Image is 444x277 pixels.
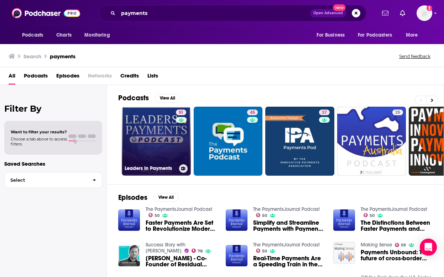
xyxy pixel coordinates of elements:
[84,30,110,40] span: Monitoring
[250,109,255,116] span: 45
[24,70,48,85] a: Podcasts
[395,243,406,247] a: 59
[99,5,366,21] div: Search podcasts, credits, & more...
[256,213,267,217] a: 50
[333,242,355,263] img: Payments Unbound: The future of cross-border payments
[401,244,406,247] span: 59
[379,7,391,19] a: Show notifications dropdown
[22,30,43,40] span: Podcasts
[417,5,432,21] span: Logged in as notablypr2
[370,214,375,217] span: 50
[11,129,67,134] span: Want to filter your results?
[226,245,247,267] img: Real-Time Payments Are a Speeding Train in the Payments Industry
[361,220,432,232] a: The Distinctions Between Faster Payments and Real-Time Payments
[420,239,437,256] div: Open Intercom Messenger
[253,206,320,212] a: The PaymentsJournal Podcast
[118,193,179,202] a: EpisodesView All
[118,94,149,102] h2: Podcasts
[319,110,330,115] a: 37
[364,213,375,217] a: 50
[361,249,432,261] a: Payments Unbound: The future of cross-border payments
[4,160,102,167] p: Saved Searches
[361,242,392,248] a: Making Sense
[333,209,355,231] img: The Distinctions Between Faster Payments and Real-Time Payments
[118,193,147,202] h2: Episodes
[262,250,267,253] span: 50
[198,250,203,253] span: 78
[146,206,212,212] a: The PaymentsJournal Podcast
[125,165,176,171] h3: Leaders In Payments
[88,70,112,85] span: Networks
[118,94,180,102] a: PodcastsView All
[397,7,408,19] a: Show notifications dropdown
[120,70,139,85] a: Credits
[310,9,346,17] button: Open AdvancedNew
[9,70,15,85] a: All
[146,255,217,267] span: [PERSON_NAME] - Co-Founder of Residual Payments | Residual Payments & Passive Income
[192,249,203,253] a: 78
[253,242,320,248] a: The PaymentsJournal Podcast
[146,255,217,267] a: David Carlin - Co-Founder of Residual Payments | Residual Payments & Passive Income
[361,206,427,212] a: The PaymentsJournal Podcast
[417,5,432,21] button: Show profile menu
[4,172,102,188] button: Select
[392,110,403,115] a: 25
[52,28,76,42] a: Charts
[146,220,217,232] a: Faster Payments Are Set to Revolutionize Modern Digital Payments
[256,249,267,253] a: 50
[12,6,80,20] img: Podchaser - Follow, Share and Rate Podcasts
[262,214,267,217] span: 50
[176,110,186,115] a: 51
[427,5,432,11] svg: Add a profile image
[147,70,158,85] a: Lists
[194,107,263,176] a: 45
[333,4,346,11] span: New
[353,28,402,42] button: open menu
[11,137,67,147] span: Choose a tab above to access filters.
[406,30,418,40] span: More
[56,70,79,85] a: Episodes
[358,30,392,40] span: For Podcasters
[313,11,343,15] span: Open Advanced
[155,214,160,217] span: 50
[153,193,179,202] button: View All
[50,53,75,60] h3: payments
[253,255,325,267] a: Real-Time Payments Are a Speeding Train in the Payments Industry
[417,5,432,21] img: User Profile
[226,209,247,231] img: Simplify and Streamline Payments with Payments Exchange from Fiserv
[247,110,258,115] a: 45
[395,109,400,116] span: 25
[118,245,140,267] a: David Carlin - Co-Founder of Residual Payments | Residual Payments & Passive Income
[122,107,191,176] a: 51Leaders In Payments
[265,107,334,176] a: 37
[118,209,140,231] img: Faster Payments Are Set to Revolutionize Modern Digital Payments
[179,109,183,116] span: 51
[79,28,119,42] button: open menu
[118,7,310,19] input: Search podcasts, credits, & more...
[148,213,160,217] a: 50
[253,220,325,232] a: Simplify and Streamline Payments with Payments Exchange from Fiserv
[23,53,41,60] h3: Search
[17,28,52,42] button: open menu
[337,107,406,176] a: 25
[401,28,427,42] button: open menu
[155,94,180,102] button: View All
[322,109,327,116] span: 37
[397,53,433,59] button: Send feedback
[5,178,87,182] span: Select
